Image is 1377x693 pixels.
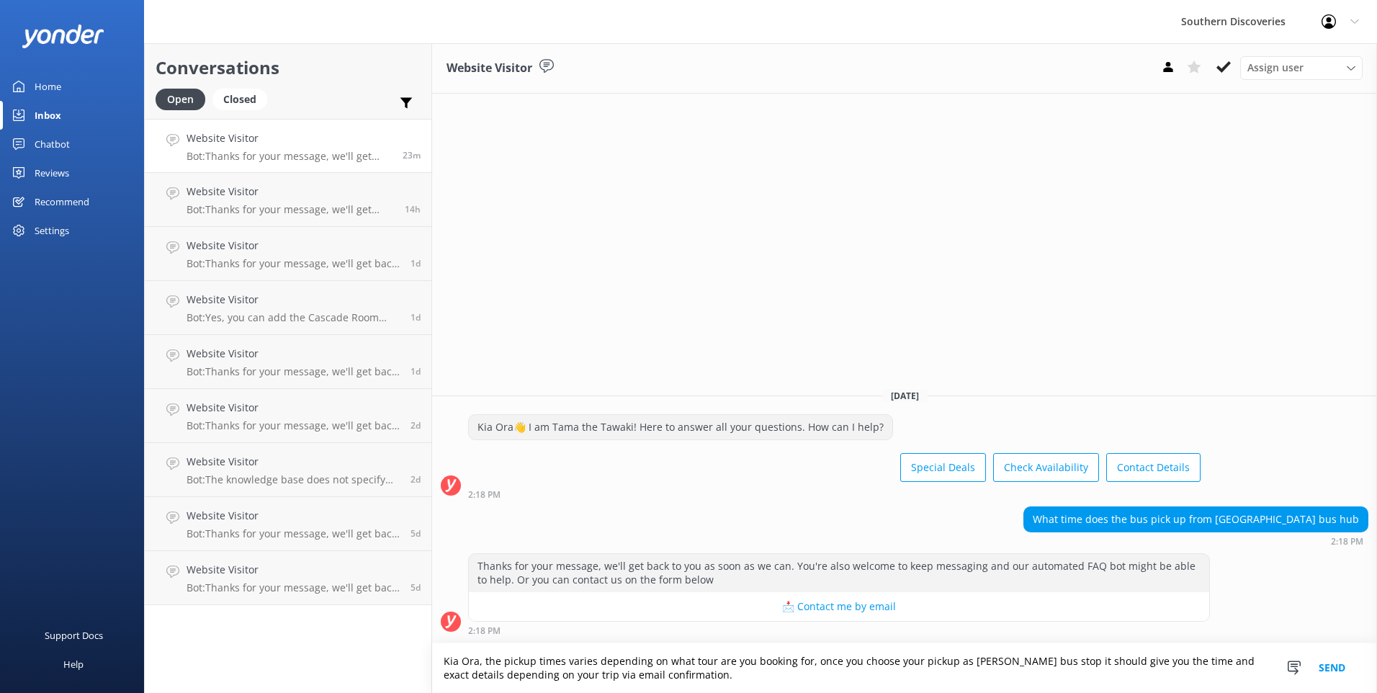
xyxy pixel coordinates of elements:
strong: 2:18 PM [468,491,501,499]
button: Check Availability [993,453,1099,482]
a: Open [156,91,212,107]
h4: Website Visitor [187,346,400,362]
div: Kia Ora👋 I am Tama the Tawaki! Here to answer all your questions. How can I help? [469,415,892,439]
a: Website VisitorBot:Thanks for your message, we'll get back to you as soon as we can. You're also ... [145,497,431,551]
h4: Website Visitor [187,238,400,254]
a: Website VisitorBot:Thanks for your message, we'll get back to you as soon as we can. You're also ... [145,119,431,173]
p: Bot: Thanks for your message, we'll get back to you as soon as we can. You're also welcome to kee... [187,419,400,432]
a: Website VisitorBot:Thanks for your message, we'll get back to you as soon as we can. You're also ... [145,173,431,227]
a: Website VisitorBot:Thanks for your message, we'll get back to you as soon as we can. You're also ... [145,227,431,281]
h4: Website Visitor [187,130,392,146]
div: Home [35,72,61,101]
div: Closed [212,89,267,110]
h3: Website Visitor [447,59,532,78]
div: What time does the bus pick up from [GEOGRAPHIC_DATA] bus hub [1024,507,1368,532]
div: Aug 22 2025 02:18pm (UTC +12:00) Pacific/Auckland [468,489,1201,499]
h4: Website Visitor [187,184,394,200]
a: Website VisitorBot:Thanks for your message, we'll get back to you as soon as we can. You're also ... [145,389,431,443]
div: Aug 22 2025 02:18pm (UTC +12:00) Pacific/Auckland [468,625,1210,635]
span: Aug 19 2025 05:39pm (UTC +12:00) Pacific/Auckland [411,473,421,486]
div: Thanks for your message, we'll get back to you as soon as we can. You're also welcome to keep mes... [469,554,1209,592]
p: Bot: Thanks for your message, we'll get back to you as soon as we can. You're also welcome to kee... [187,257,400,270]
p: Bot: Thanks for your message, we'll get back to you as soon as we can. You're also welcome to kee... [187,527,400,540]
strong: 2:18 PM [1331,537,1363,546]
textarea: Kia Ora, the pickup times varies depending on what tour are you booking for, once you choose your... [432,643,1377,693]
a: Closed [212,91,274,107]
h4: Website Visitor [187,562,400,578]
h4: Website Visitor [187,292,400,308]
span: Aug 20 2025 05:37pm (UTC +12:00) Pacific/Auckland [411,365,421,377]
h4: Website Visitor [187,454,400,470]
a: Website VisitorBot:Yes, you can add the Cascade Room upgrade when booking your Fly Cruise Fly pac... [145,281,431,335]
button: 📩 Contact me by email [469,592,1209,621]
span: Aug 22 2025 12:34am (UTC +12:00) Pacific/Auckland [405,203,421,215]
span: Aug 19 2025 07:19pm (UTC +12:00) Pacific/Auckland [411,419,421,432]
div: Reviews [35,158,69,187]
p: Bot: Thanks for your message, we'll get back to you as soon as we can. You're also welcome to kee... [187,150,392,163]
span: Aug 20 2025 11:53pm (UTC +12:00) Pacific/Auckland [411,257,421,269]
button: Send [1305,643,1359,693]
div: Inbox [35,101,61,130]
div: Open [156,89,205,110]
p: Bot: Thanks for your message, we'll get back to you as soon as we can. You're also welcome to kee... [187,365,400,378]
span: Aug 17 2025 01:14am (UTC +12:00) Pacific/Auckland [411,527,421,540]
img: yonder-white-logo.png [22,24,104,48]
button: Special Deals [900,453,986,482]
p: Bot: Yes, you can add the Cascade Room upgrade when booking your Fly Cruise Fly package. If you’v... [187,311,400,324]
div: Support Docs [45,621,103,650]
div: Settings [35,216,69,245]
span: Aug 20 2025 09:09pm (UTC +12:00) Pacific/Auckland [411,311,421,323]
button: Contact Details [1106,453,1201,482]
h2: Conversations [156,54,421,81]
strong: 2:18 PM [468,627,501,635]
a: Website VisitorBot:Thanks for your message, we'll get back to you as soon as we can. You're also ... [145,335,431,389]
div: Chatbot [35,130,70,158]
h4: Website Visitor [187,508,400,524]
span: Assign user [1247,60,1304,76]
span: Aug 22 2025 02:18pm (UTC +12:00) Pacific/Auckland [403,149,421,161]
a: Website VisitorBot:Thanks for your message, we'll get back to you as soon as we can. You're also ... [145,551,431,605]
p: Bot: Thanks for your message, we'll get back to you as soon as we can. You're also welcome to kee... [187,203,394,216]
div: Aug 22 2025 02:18pm (UTC +12:00) Pacific/Auckland [1023,536,1368,546]
div: Assign User [1240,56,1363,79]
h4: Website Visitor [187,400,400,416]
div: Help [63,650,84,679]
p: Bot: The knowledge base does not specify the exact differences between the Glenorchy Air and Air ... [187,473,400,486]
span: [DATE] [882,390,928,402]
a: Website VisitorBot:The knowledge base does not specify the exact differences between the Glenorch... [145,443,431,497]
p: Bot: Thanks for your message, we'll get back to you as soon as we can. You're also welcome to kee... [187,581,400,594]
div: Recommend [35,187,89,216]
span: Aug 17 2025 12:26am (UTC +12:00) Pacific/Auckland [411,581,421,594]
